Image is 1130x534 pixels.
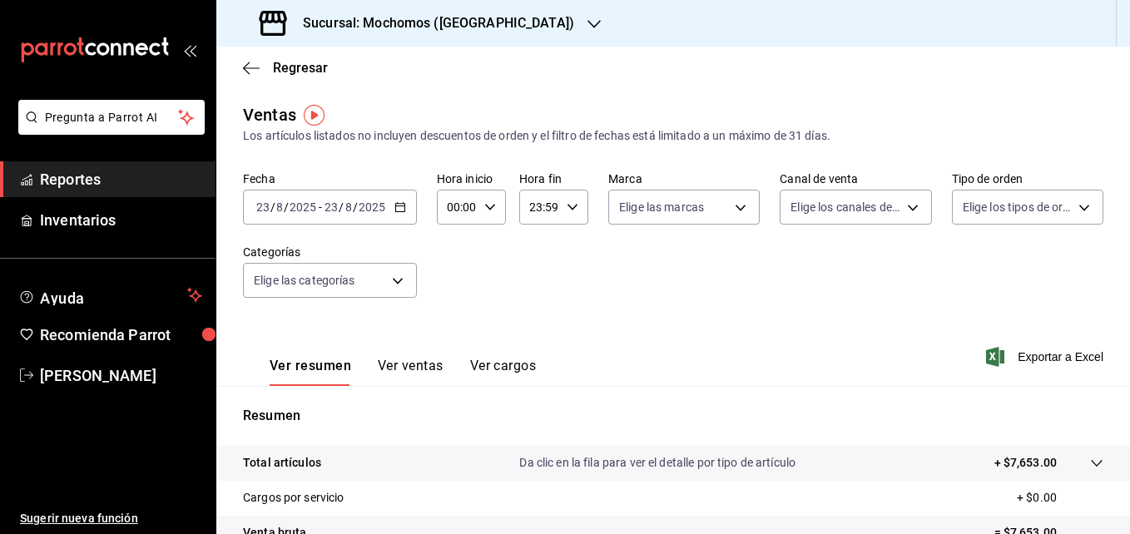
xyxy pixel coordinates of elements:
[324,200,339,214] input: --
[243,489,344,507] p: Cargos por servicio
[243,173,417,185] label: Fecha
[780,173,931,185] label: Canal de venta
[519,173,588,185] label: Hora fin
[243,454,321,472] p: Total artículos
[339,200,344,214] span: /
[273,60,328,76] span: Regresar
[619,199,704,215] span: Elige las marcas
[243,60,328,76] button: Regresar
[290,13,574,33] h3: Sucursal: Mochomos ([GEOGRAPHIC_DATA])
[12,121,205,138] a: Pregunta a Parrot AI
[243,406,1103,426] p: Resumen
[40,364,202,387] span: [PERSON_NAME]
[608,173,760,185] label: Marca
[40,285,181,305] span: Ayuda
[270,200,275,214] span: /
[952,173,1103,185] label: Tipo de orden
[243,246,417,258] label: Categorías
[358,200,386,214] input: ----
[1017,489,1103,507] p: + $0.00
[40,324,202,346] span: Recomienda Parrot
[270,358,536,386] div: navigation tabs
[319,200,322,214] span: -
[304,105,325,126] img: Tooltip marker
[284,200,289,214] span: /
[470,358,537,386] button: Ver cargos
[243,127,1103,145] div: Los artículos listados no incluyen descuentos de orden y el filtro de fechas está limitado a un m...
[254,272,355,289] span: Elige las categorías
[183,43,196,57] button: open_drawer_menu
[437,173,506,185] label: Hora inicio
[243,102,296,127] div: Ventas
[519,454,795,472] p: Da clic en la fila para ver el detalle por tipo de artículo
[18,100,205,135] button: Pregunta a Parrot AI
[989,347,1103,367] button: Exportar a Excel
[289,200,317,214] input: ----
[791,199,900,215] span: Elige los canales de venta
[275,200,284,214] input: --
[353,200,358,214] span: /
[344,200,353,214] input: --
[255,200,270,214] input: --
[963,199,1073,215] span: Elige los tipos de orden
[378,358,444,386] button: Ver ventas
[40,209,202,231] span: Inventarios
[40,168,202,190] span: Reportes
[20,510,202,527] span: Sugerir nueva función
[45,109,179,126] span: Pregunta a Parrot AI
[270,358,351,386] button: Ver resumen
[994,454,1057,472] p: + $7,653.00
